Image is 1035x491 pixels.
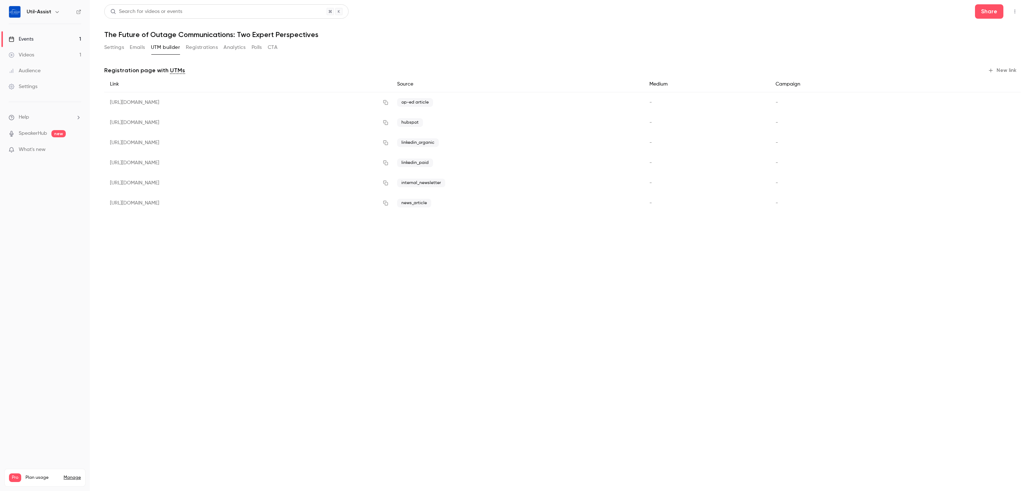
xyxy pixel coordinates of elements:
span: hubspot [397,118,423,127]
span: - [776,201,778,206]
span: What's new [19,146,46,153]
div: Campaign [770,76,923,92]
span: Plan usage [26,475,59,481]
button: New link [985,65,1021,76]
h6: Util-Assist [27,8,51,15]
p: Registration page with [104,66,185,75]
span: internal_newsletter [397,179,445,187]
button: Emails [130,42,145,53]
button: Share [975,4,1003,19]
div: [URL][DOMAIN_NAME] [104,173,391,193]
button: UTM builder [151,42,180,53]
div: Videos [9,51,34,59]
span: Help [19,114,29,121]
div: [URL][DOMAIN_NAME] [104,153,391,173]
iframe: Noticeable Trigger [73,147,81,153]
span: - [649,100,652,105]
span: new [51,130,66,137]
a: SpeakerHub [19,130,47,137]
span: - [649,201,652,206]
span: news_article [397,199,431,207]
div: Audience [9,67,41,74]
span: - [649,120,652,125]
h1: The Future of Outage Communications: Two Expert Perspectives [104,30,1021,39]
div: [URL][DOMAIN_NAME] [104,133,391,153]
span: - [776,120,778,125]
span: linkedin_organic [397,138,439,147]
div: Search for videos or events [110,8,182,15]
div: [URL][DOMAIN_NAME] [104,113,391,133]
a: UTMs [170,66,185,75]
div: Medium [644,76,770,92]
div: Settings [9,83,37,90]
span: - [649,160,652,165]
span: - [776,100,778,105]
button: Registrations [186,42,218,53]
a: Manage [64,475,81,481]
span: - [776,180,778,185]
span: - [776,160,778,165]
img: Util-Assist [9,6,20,18]
button: Polls [252,42,262,53]
div: [URL][DOMAIN_NAME] [104,92,391,113]
button: Settings [104,42,124,53]
span: - [649,140,652,145]
button: Analytics [224,42,246,53]
span: Pro [9,473,21,482]
div: [URL][DOMAIN_NAME] [104,193,391,213]
span: op-ed article [397,98,433,107]
div: Events [9,36,33,43]
button: CTA [268,42,277,53]
div: Link [104,76,391,92]
div: Source [391,76,644,92]
span: - [776,140,778,145]
li: help-dropdown-opener [9,114,81,121]
span: linkedin_paid [397,159,433,167]
span: - [649,180,652,185]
